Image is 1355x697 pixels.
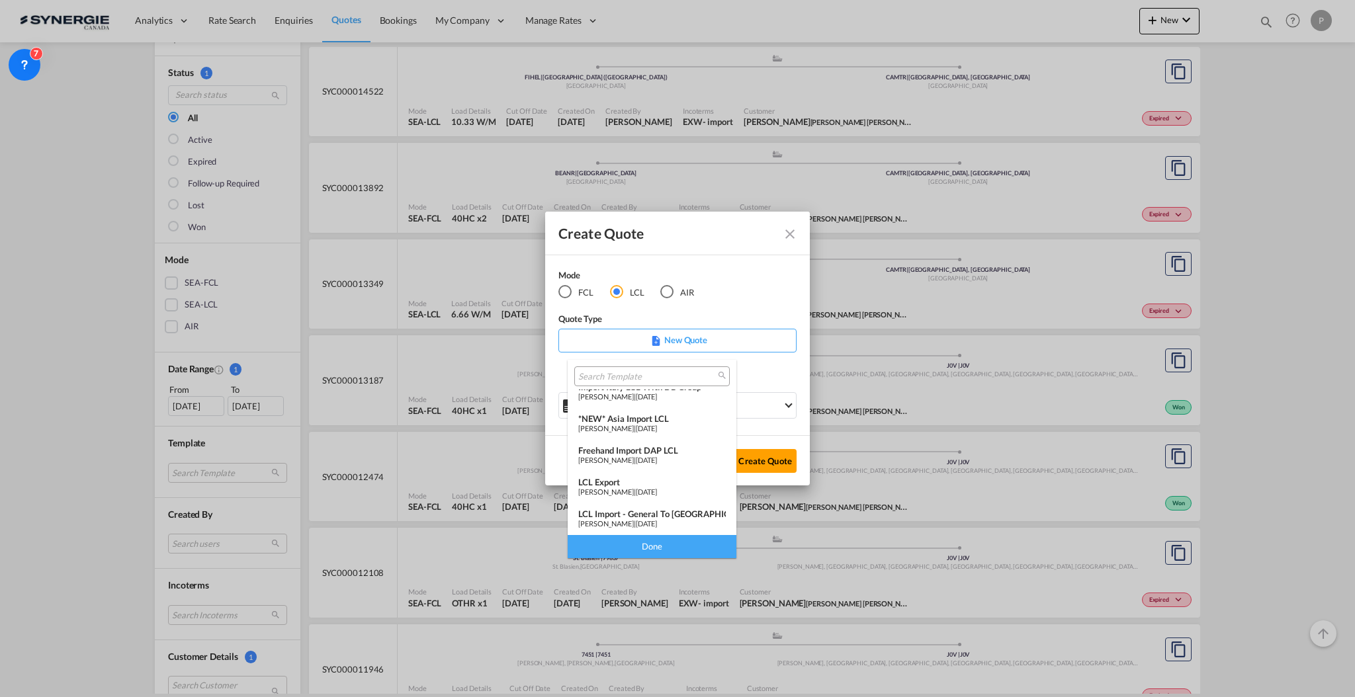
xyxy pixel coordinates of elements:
[578,456,726,464] div: |
[578,487,634,496] span: [PERSON_NAME]
[578,445,726,456] div: Freehand Import DAP LCL
[578,456,634,464] span: [PERSON_NAME]
[636,424,657,432] span: [DATE]
[578,509,726,519] div: LCL Import - General to [GEOGRAPHIC_DATA]
[578,519,634,528] span: [PERSON_NAME]
[568,535,736,558] div: Done
[717,370,727,380] md-icon: icon-magnify
[636,456,657,464] span: [DATE]
[578,487,726,496] div: |
[578,477,726,487] div: LCL Export
[636,519,657,528] span: [DATE]
[636,487,657,496] span: [DATE]
[578,413,726,424] div: *NEW* Asia Import LCL
[578,424,634,432] span: [PERSON_NAME]
[578,371,715,383] input: Search Template
[636,392,657,401] span: [DATE]
[578,392,726,401] div: |
[578,392,634,401] span: [PERSON_NAME]
[578,424,726,432] div: |
[578,519,726,528] div: |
